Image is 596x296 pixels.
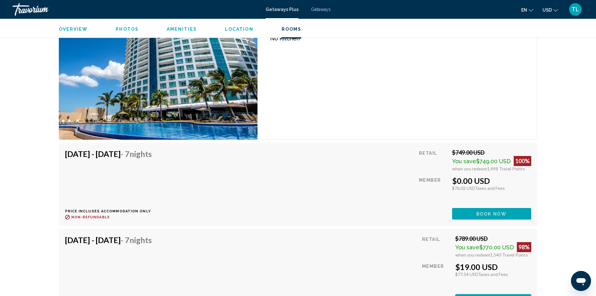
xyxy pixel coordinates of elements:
span: Photos [116,27,139,32]
span: 1,540 Travel Points [490,252,528,257]
span: TL [572,6,579,13]
span: Nights [130,149,152,158]
a: Getaways [311,7,331,12]
button: Amenities [167,26,197,32]
span: Amenities [167,27,197,32]
span: $770.00 USD [479,244,514,251]
span: when you redeem [452,166,487,171]
div: 100% [514,156,531,166]
div: $76.02 USD [452,185,531,191]
button: User Menu [567,3,583,16]
span: Non-refundable [71,215,110,219]
p: Price includes accommodation only [65,209,156,213]
span: - 7 [121,149,152,158]
span: - 7 [121,235,152,245]
span: You save [455,244,479,251]
div: Retail [422,235,450,257]
div: Retail [419,149,447,171]
span: Taxes and Fees [478,272,508,277]
span: No Kitchen [270,35,300,42]
a: Travorium [13,3,259,16]
a: Getaways Plus [266,7,298,12]
div: 98% [517,242,531,252]
h4: [DATE] - [DATE] [65,149,152,158]
div: Member [422,262,450,289]
span: Book now [476,211,507,216]
span: en [521,8,527,13]
button: Change currency [543,5,558,14]
div: $0.00 USD [452,176,531,185]
span: Location [225,27,253,32]
span: Overview [59,27,88,32]
span: 1,498 Travel Points [487,166,525,171]
button: Photos [116,26,139,32]
button: Location [225,26,253,32]
button: Book now [452,208,531,220]
span: You save [452,158,476,164]
div: Member [419,176,447,203]
iframe: Button to launch messaging window [571,271,591,291]
span: $749.00 USD [476,158,511,164]
span: when you redeem [455,252,490,257]
div: $749.00 USD [452,149,531,156]
span: Rooms [282,27,302,32]
span: Taxes and Fees [475,185,505,191]
span: USD [543,8,552,13]
div: $789.00 USD [455,235,531,242]
span: Nights [130,235,152,245]
button: Change language [521,5,533,14]
button: Rooms [282,26,302,32]
div: $19.00 USD [455,262,531,272]
button: Overview [59,26,88,32]
h4: [DATE] - [DATE] [65,235,152,245]
div: $77.54 USD [455,272,531,277]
